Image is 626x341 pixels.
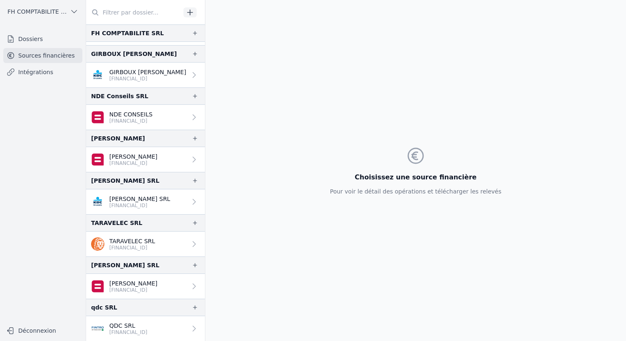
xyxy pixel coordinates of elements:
p: [FINANCIAL_ID] [109,244,155,251]
span: FH COMPTABILITE SRL [7,7,67,16]
p: TARAVELEC SRL [109,237,155,245]
img: KBC_BRUSSELS_KREDBEBB.png [91,68,104,82]
button: Déconnexion [3,324,82,337]
a: Sources financières [3,48,82,63]
p: [FINANCIAL_ID] [109,287,157,293]
p: [PERSON_NAME] SRL [109,195,170,203]
h3: Choisissez une source financière [330,172,501,182]
div: qdc SRL [91,302,117,312]
img: ing.png [91,237,104,251]
p: [FINANCIAL_ID] [109,160,157,167]
div: [PERSON_NAME] [91,133,145,143]
p: [FINANCIAL_ID] [109,329,147,336]
a: Dossiers [3,31,82,46]
img: belfius.png [91,280,104,293]
div: [PERSON_NAME] SRL [91,260,159,270]
img: belfius.png [91,153,104,166]
p: [FINANCIAL_ID] [109,118,152,124]
a: [PERSON_NAME] SRL [FINANCIAL_ID] [86,189,205,214]
div: GIRBOUX [PERSON_NAME] [91,49,177,59]
p: QDC SRL [109,322,147,330]
input: Filtrer par dossier... [86,5,181,20]
p: [FINANCIAL_ID] [109,75,186,82]
p: Pour voir le détail des opérations et télécharger les relevés [330,187,501,196]
div: [PERSON_NAME] SRL [91,176,159,186]
a: GIRBOUX [PERSON_NAME] [FINANCIAL_ID] [86,63,205,87]
a: QDC SRL [FINANCIAL_ID] [86,316,205,341]
div: FH COMPTABILITE SRL [91,28,164,38]
p: [PERSON_NAME] [109,152,157,161]
p: NDE CONSEILS [109,110,152,119]
p: GIRBOUX [PERSON_NAME] [109,68,186,76]
a: NDE CONSEILS [FINANCIAL_ID] [86,105,205,130]
div: NDE Conseils SRL [91,91,148,101]
a: TARAVELEC SRL [FINANCIAL_ID] [86,232,205,256]
img: KBC_BRUSSELS_KREDBEBB.png [91,195,104,208]
div: TARAVELEC SRL [91,218,142,228]
img: belfius.png [91,111,104,124]
a: [PERSON_NAME] [FINANCIAL_ID] [86,147,205,172]
a: Intégrations [3,65,82,80]
p: [FINANCIAL_ID] [109,202,170,209]
a: [PERSON_NAME] [FINANCIAL_ID] [86,274,205,299]
button: FH COMPTABILITE SRL [3,5,82,18]
img: FINTRO_BE_BUSINESS_GEBABEBB.png [91,322,104,335]
p: [PERSON_NAME] [109,279,157,288]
